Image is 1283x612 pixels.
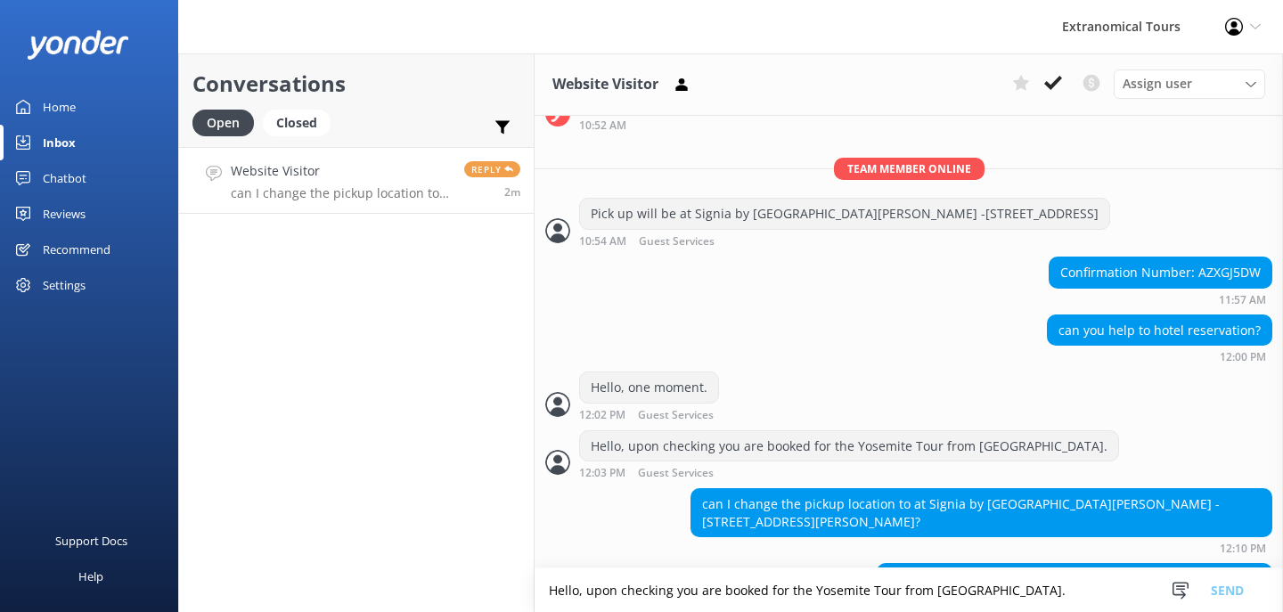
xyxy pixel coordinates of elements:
[535,568,1283,612] textarea: To enrich screen reader interactions, please activate Accessibility in Grammarly extension settings
[1220,352,1266,363] strong: 12:00 PM
[579,234,1110,248] div: Sep 30 2025 07:54pm (UTC -07:00) America/Tijuana
[1048,315,1271,346] div: can you help to hotel reservation?
[579,236,626,248] strong: 10:54 AM
[1114,69,1265,98] div: Assign User
[552,73,658,96] h3: Website Visitor
[639,236,715,248] span: Guest Services
[579,120,626,131] strong: 10:52 AM
[504,184,520,200] span: Sep 30 2025 09:10pm (UTC -07:00) America/Tijuana
[43,89,76,125] div: Home
[231,161,451,181] h4: Website Visitor
[263,112,339,132] a: Closed
[179,147,534,214] a: Website Visitorcan I change the pickup location to at Signia by [GEOGRAPHIC_DATA][PERSON_NAME] -[...
[231,185,451,201] p: can I change the pickup location to at Signia by [GEOGRAPHIC_DATA][PERSON_NAME] -[STREET_ADDRESS]...
[43,267,86,303] div: Settings
[579,468,625,479] strong: 12:03 PM
[192,67,520,101] h2: Conversations
[878,564,1271,594] div: and help me to book one person room in [GEOGRAPHIC_DATA]
[638,410,714,421] span: Guest Services
[263,110,331,136] div: Closed
[43,196,86,232] div: Reviews
[43,125,76,160] div: Inbox
[78,559,103,594] div: Help
[580,199,1109,229] div: Pick up will be at Signia by [GEOGRAPHIC_DATA][PERSON_NAME] -[STREET_ADDRESS]
[464,161,520,177] span: Reply
[27,30,129,60] img: yonder-white-logo.png
[580,431,1118,461] div: Hello, upon checking you are booked for the Yosemite Tour from [GEOGRAPHIC_DATA].
[834,158,985,180] span: Team member online
[579,466,1119,479] div: Sep 30 2025 09:03pm (UTC -07:00) America/Tijuana
[1123,74,1192,94] span: Assign user
[1220,543,1266,554] strong: 12:10 PM
[43,232,110,267] div: Recommend
[1050,257,1271,288] div: Confirmation Number: AZXGJ5DW
[192,110,254,136] div: Open
[1219,295,1266,306] strong: 11:57 AM
[43,160,86,196] div: Chatbot
[55,523,127,559] div: Support Docs
[638,468,714,479] span: Guest Services
[579,408,772,421] div: Sep 30 2025 09:02pm (UTC -07:00) America/Tijuana
[1047,350,1272,363] div: Sep 30 2025 09:00pm (UTC -07:00) America/Tijuana
[192,112,263,132] a: Open
[1049,293,1272,306] div: Sep 30 2025 08:57pm (UTC -07:00) America/Tijuana
[691,542,1272,554] div: Sep 30 2025 09:10pm (UTC -07:00) America/Tijuana
[580,372,718,403] div: Hello, one moment.
[579,410,625,421] strong: 12:02 PM
[691,489,1271,536] div: can I change the pickup location to at Signia by [GEOGRAPHIC_DATA][PERSON_NAME] -[STREET_ADDRESS]...
[579,118,1161,131] div: Sep 30 2025 07:52pm (UTC -07:00) America/Tijuana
